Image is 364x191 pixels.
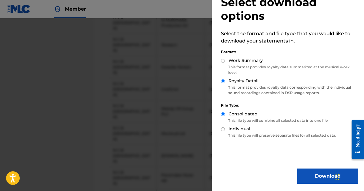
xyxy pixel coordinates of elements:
[54,5,61,13] img: Top Rightsholder
[221,133,358,138] p: This file type will preserve separate files for all selected data.
[221,64,358,75] p: This format provides royalty data summarized at the musical work level.
[221,49,358,55] div: Format:
[221,118,358,123] p: This file type will combine all selected data into one file.
[229,78,259,84] label: Royalty Detail
[229,111,258,117] label: Consolidated
[297,169,358,184] button: Download
[347,118,364,162] iframe: Resource Center
[336,168,339,186] div: Træk
[229,57,263,64] label: Work Summary
[221,103,358,108] div: File Type:
[229,126,250,132] label: Individual
[221,30,358,45] p: Select the format and file type that you would like to download your statements in.
[334,162,364,191] div: Chat-widget
[221,85,358,96] p: This format provides royalty data corresponding with the individual sound recordings contained in...
[334,162,364,191] iframe: Chat Widget
[7,5,31,13] img: MLC Logo
[65,5,86,12] span: Member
